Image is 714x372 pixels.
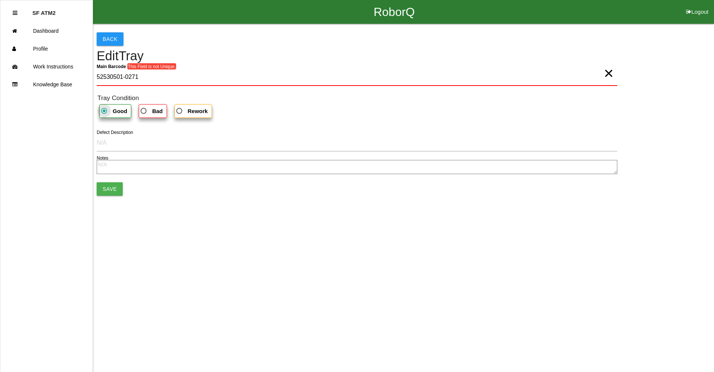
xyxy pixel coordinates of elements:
[127,63,176,70] span: This Field is not Unique.
[97,155,108,161] label: Notes
[13,4,17,22] div: Close
[97,182,123,196] button: Save
[188,108,208,114] b: Rework
[0,22,93,40] a: Dashboard
[32,4,56,16] p: SF ATM2
[0,58,93,76] a: Work Instructions
[604,58,614,73] span: Clear Input
[113,108,127,114] b: Good
[97,129,133,136] label: Defect Description
[0,40,93,58] a: Profile
[97,64,126,69] b: Main Barcode
[97,94,617,102] h6: Tray Condition
[152,108,163,114] b: Bad
[97,49,617,63] h4: Edit Tray
[97,68,617,86] input: Required
[97,32,123,46] button: Back
[0,76,93,93] a: Knowledge Base
[97,134,617,151] input: N/A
